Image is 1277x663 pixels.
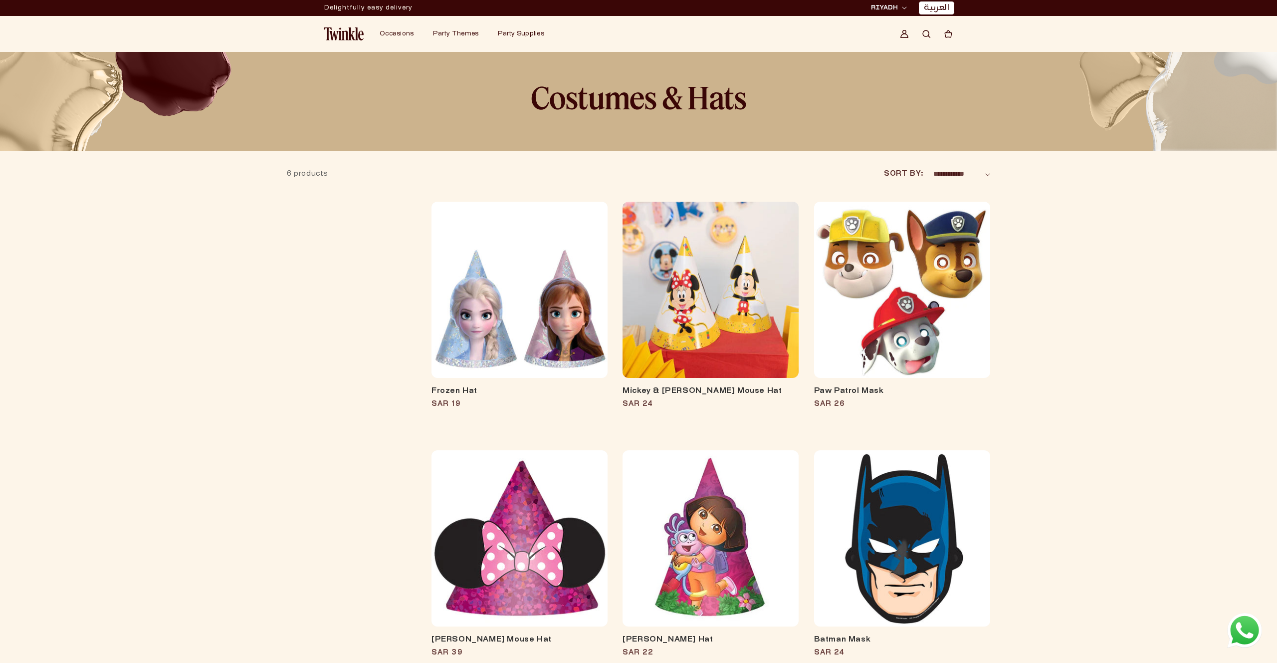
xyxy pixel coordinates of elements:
a: [PERSON_NAME] Mouse Hat [431,635,608,645]
span: Party Supplies [498,31,544,37]
span: Party Themes [433,31,478,37]
summary: Party Supplies [492,24,558,44]
div: Announcement [324,0,413,15]
a: Party Themes [433,30,478,38]
a: Mickey & [PERSON_NAME] Mouse Hat [623,386,799,396]
span: 6 products [287,171,328,177]
a: Party Supplies [498,30,544,38]
img: Twinkle [324,27,364,40]
a: Frozen Hat [431,386,608,396]
a: Batman Mask [814,635,990,645]
a: العربية [924,3,949,13]
a: [PERSON_NAME] Hat [623,635,799,645]
span: Occasions [380,31,414,37]
label: Sort by: [884,169,923,179]
a: Paw Patrol Mask [814,386,990,396]
p: Delightfully easy delivery [324,0,413,15]
summary: Search [915,23,937,45]
span: RIYADH [871,3,898,12]
summary: Occasions [374,24,427,44]
a: Occasions [380,30,414,38]
button: RIYADH [868,3,910,13]
summary: Party Themes [427,24,492,44]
